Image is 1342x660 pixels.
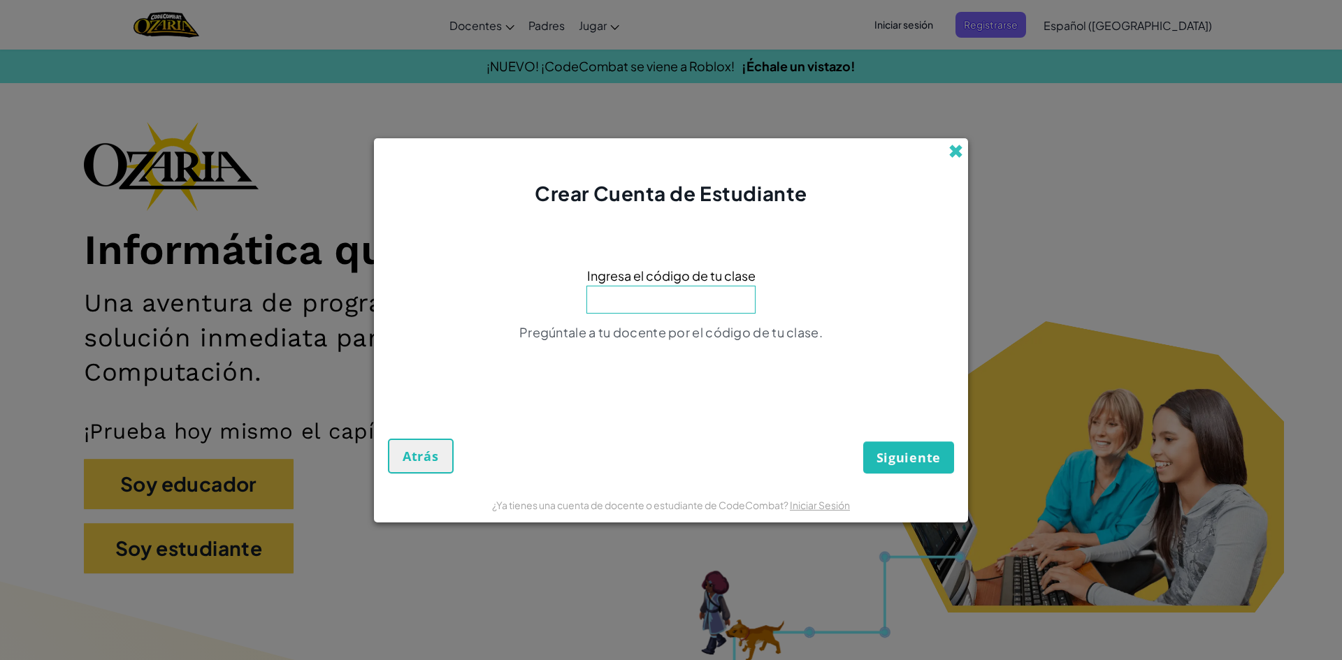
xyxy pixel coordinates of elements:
a: Iniciar Sesión [790,499,850,511]
span: Siguiente [876,449,941,466]
span: Atrás [403,448,439,464]
span: ¿Ya tienes una cuenta de docente o estudiante de CodeCombat? [492,499,790,511]
button: Siguiente [863,441,954,474]
span: Pregúntale a tu docente por el código de tu clase. [519,324,823,340]
span: Crear Cuenta de Estudiante [535,181,807,205]
button: Atrás [388,439,454,474]
span: Ingresa el código de tu clase [587,265,756,286]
